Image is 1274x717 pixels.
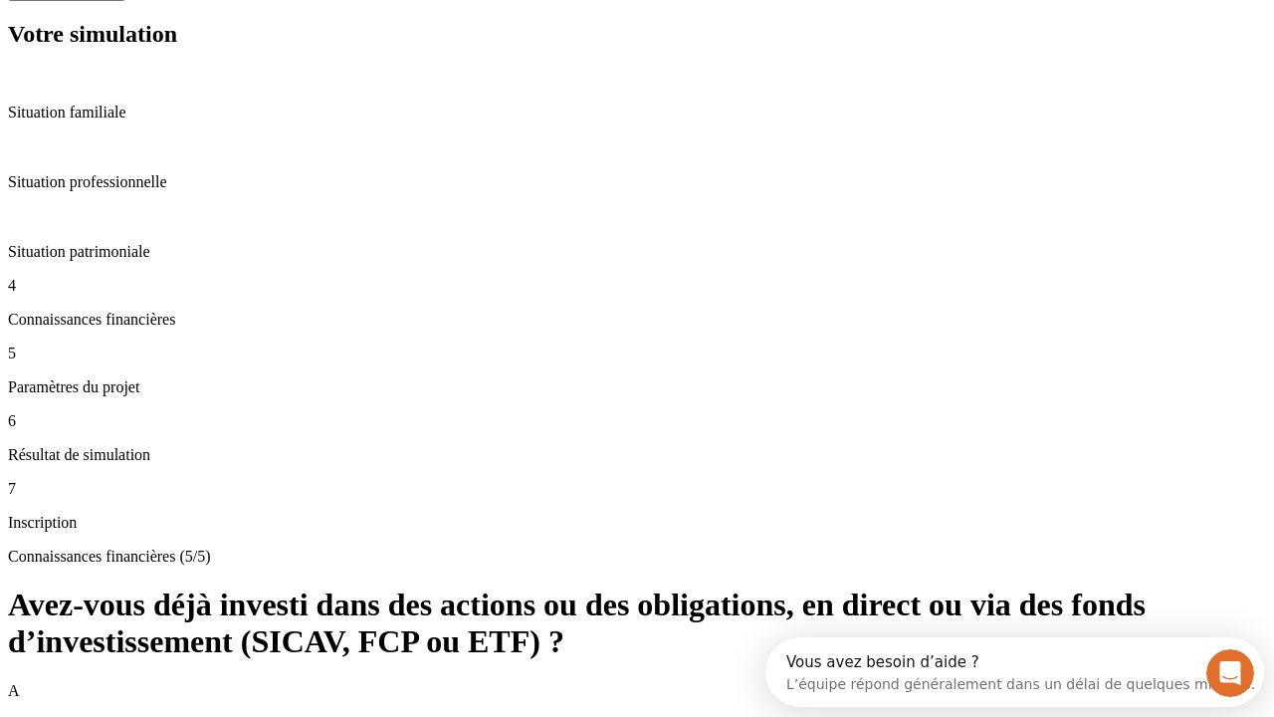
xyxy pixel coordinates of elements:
p: Situation professionnelle [8,173,1266,191]
p: Inscription [8,514,1266,532]
p: 6 [8,412,1266,430]
p: Résultat de simulation [8,446,1266,464]
p: A [8,682,1266,700]
iframe: Intercom live chat [1206,649,1254,697]
h1: Avez-vous déjà investi dans des actions ou des obligations, en direct ou via des fonds d’investis... [8,587,1266,660]
h2: Votre simulation [8,21,1266,48]
div: Vous avez besoin d’aide ? [21,17,490,33]
p: 5 [8,345,1266,362]
p: 7 [8,480,1266,498]
p: Connaissances financières [8,311,1266,329]
p: 4 [8,277,1266,295]
p: Paramètres du projet [8,378,1266,396]
p: Situation familiale [8,104,1266,121]
p: Connaissances financières (5/5) [8,548,1266,566]
div: Ouvrir le Messenger Intercom [8,8,548,63]
div: L’équipe répond généralement dans un délai de quelques minutes. [21,33,490,54]
p: Situation patrimoniale [8,243,1266,261]
iframe: Intercom live chat discovery launcher [765,637,1264,707]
